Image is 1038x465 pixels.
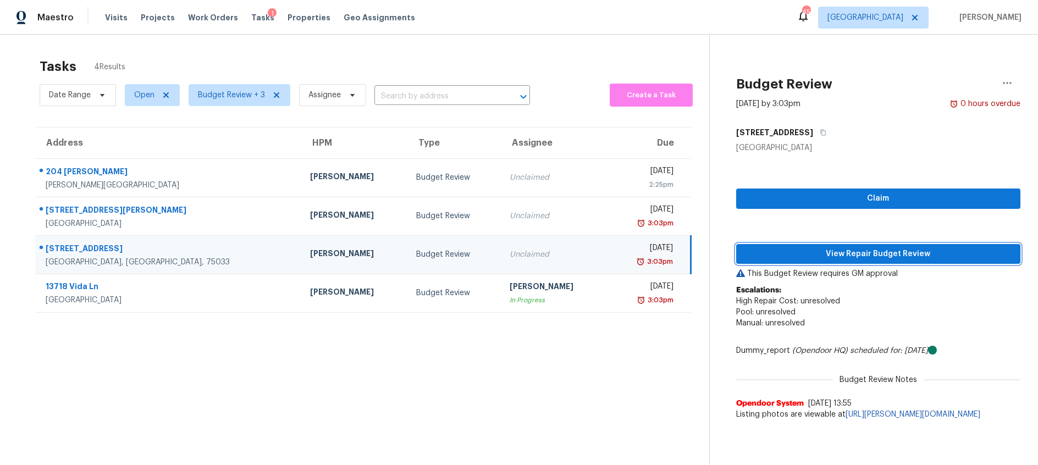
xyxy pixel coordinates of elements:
[46,204,292,218] div: [STREET_ADDRESS][PERSON_NAME]
[736,286,781,294] b: Escalations:
[510,249,599,260] div: Unclaimed
[615,89,687,102] span: Create a Task
[416,249,492,260] div: Budget Review
[308,90,341,101] span: Assignee
[616,204,673,218] div: [DATE]
[616,179,673,190] div: 2:25pm
[637,295,645,306] img: Overdue Alarm Icon
[416,287,492,298] div: Budget Review
[616,242,673,256] div: [DATE]
[46,180,292,191] div: [PERSON_NAME][GEOGRAPHIC_DATA]
[251,14,274,21] span: Tasks
[501,128,608,158] th: Assignee
[616,281,673,295] div: [DATE]
[846,411,980,418] a: [URL][PERSON_NAME][DOMAIN_NAME]
[745,192,1012,206] span: Claim
[736,268,1020,279] p: This Budget Review requires GM approval
[736,98,800,109] div: [DATE] by 3:03pm
[310,171,399,185] div: [PERSON_NAME]
[516,89,531,104] button: Open
[645,256,673,267] div: 3:03pm
[813,123,828,142] button: Copy Address
[802,7,810,18] div: 45
[46,281,292,295] div: 13718 Vida Ln
[268,8,277,19] div: 1
[510,295,599,306] div: In Progress
[35,128,301,158] th: Address
[610,84,693,107] button: Create a Task
[46,257,292,268] div: [GEOGRAPHIC_DATA], [GEOGRAPHIC_DATA], 75033
[637,218,645,229] img: Overdue Alarm Icon
[736,127,813,138] h5: [STREET_ADDRESS]
[134,90,154,101] span: Open
[188,12,238,23] span: Work Orders
[736,308,796,316] span: Pool: unresolved
[808,400,852,407] span: [DATE] 13:55
[636,256,645,267] img: Overdue Alarm Icon
[141,12,175,23] span: Projects
[736,345,1020,356] div: Dummy_report
[310,248,399,262] div: [PERSON_NAME]
[949,98,958,109] img: Overdue Alarm Icon
[310,286,399,300] div: [PERSON_NAME]
[94,62,125,73] span: 4 Results
[510,172,599,183] div: Unclaimed
[40,61,76,72] h2: Tasks
[374,88,499,105] input: Search by address
[850,347,928,355] i: scheduled for: [DATE]
[310,209,399,223] div: [PERSON_NAME]
[301,128,408,158] th: HPM
[616,165,673,179] div: [DATE]
[736,189,1020,209] button: Claim
[46,166,292,180] div: 204 [PERSON_NAME]
[645,295,673,306] div: 3:03pm
[736,398,804,409] span: Opendoor System
[833,374,924,385] span: Budget Review Notes
[645,218,673,229] div: 3:03pm
[46,243,292,257] div: [STREET_ADDRESS]
[416,172,492,183] div: Budget Review
[344,12,415,23] span: Geo Assignments
[608,128,691,158] th: Due
[46,295,292,306] div: [GEOGRAPHIC_DATA]
[46,218,292,229] div: [GEOGRAPHIC_DATA]
[736,244,1020,264] button: View Repair Budget Review
[736,319,805,327] span: Manual: unresolved
[958,98,1020,109] div: 0 hours overdue
[416,211,492,222] div: Budget Review
[736,409,1020,420] span: Listing photos are viewable at
[407,128,501,158] th: Type
[792,347,848,355] i: (Opendoor HQ)
[37,12,74,23] span: Maestro
[745,247,1012,261] span: View Repair Budget Review
[955,12,1022,23] span: [PERSON_NAME]
[288,12,330,23] span: Properties
[198,90,265,101] span: Budget Review + 3
[510,211,599,222] div: Unclaimed
[510,281,599,295] div: [PERSON_NAME]
[49,90,91,101] span: Date Range
[736,79,832,90] h2: Budget Review
[736,142,1020,153] div: [GEOGRAPHIC_DATA]
[105,12,128,23] span: Visits
[736,297,840,305] span: High Repair Cost: unresolved
[827,12,903,23] span: [GEOGRAPHIC_DATA]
